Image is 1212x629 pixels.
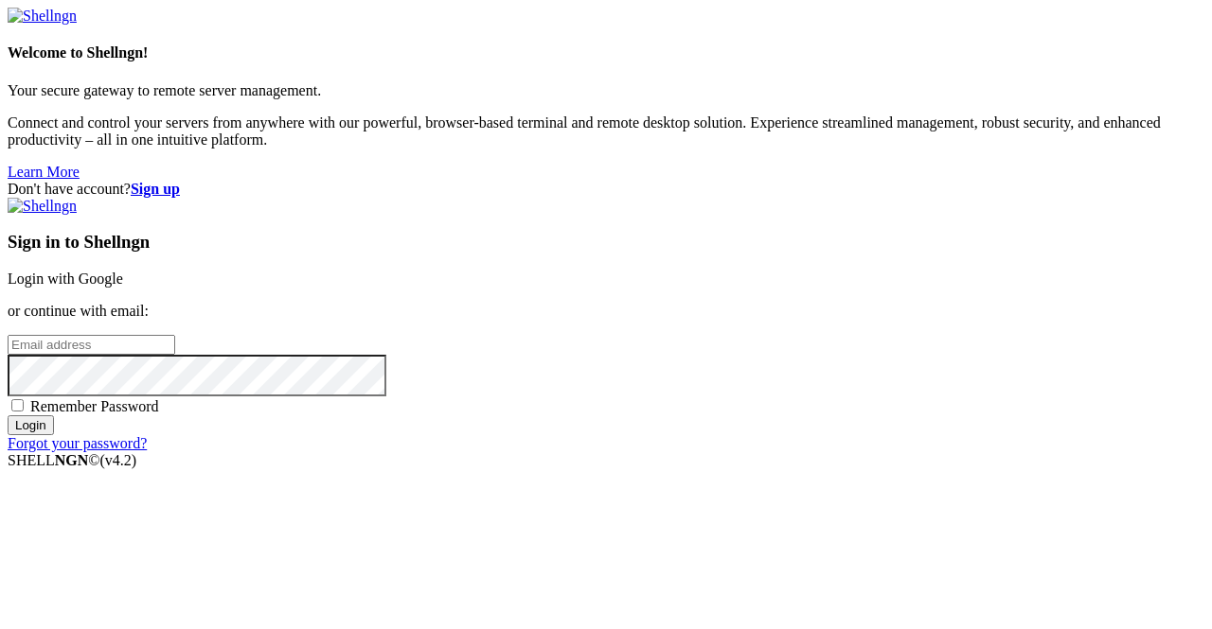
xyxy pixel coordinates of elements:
span: 4.2.0 [100,452,137,468]
b: NGN [55,452,89,468]
input: Login [8,415,54,435]
a: Sign up [131,181,180,197]
span: SHELL © [8,452,136,468]
a: Login with Google [8,271,123,287]
span: Remember Password [30,398,159,414]
p: Your secure gateway to remote server management. [8,82,1204,99]
p: or continue with email: [8,303,1204,320]
input: Remember Password [11,399,24,411]
input: Email address [8,335,175,355]
h4: Welcome to Shellngn! [8,44,1204,61]
div: Don't have account? [8,181,1204,198]
img: Shellngn [8,8,77,25]
a: Forgot your password? [8,435,147,451]
img: Shellngn [8,198,77,215]
p: Connect and control your servers from anywhere with our powerful, browser-based terminal and remo... [8,114,1204,149]
h3: Sign in to Shellngn [8,232,1204,253]
a: Learn More [8,164,80,180]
